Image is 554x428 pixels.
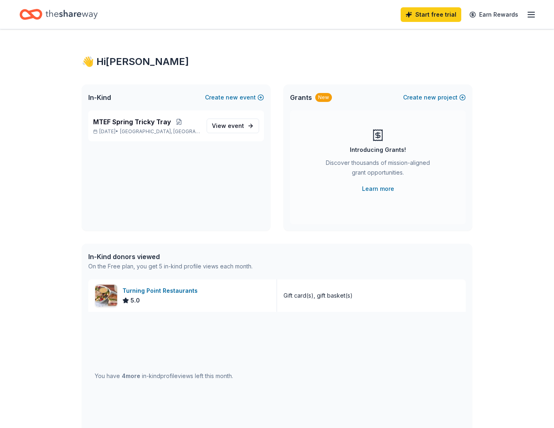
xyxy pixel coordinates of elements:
span: 5.0 [131,296,140,305]
div: You have in-kind profile views left this month. [95,371,233,381]
span: Grants [290,93,312,102]
div: Gift card(s), gift basket(s) [284,291,353,300]
div: On the Free plan, you get 5 in-kind profile views each month. [88,262,253,271]
a: Earn Rewards [465,7,523,22]
div: Turning Point Restaurants [122,286,201,296]
span: new [424,93,436,102]
a: Start free trial [401,7,461,22]
div: Introducing Grants! [350,145,406,155]
a: Home [20,5,98,24]
span: new [226,93,238,102]
div: In-Kind donors viewed [88,252,253,262]
div: Discover thousands of mission-aligned grant opportunities. [323,158,433,181]
button: Createnewproject [403,93,466,102]
span: MTEF Spring Tricky Tray [93,117,171,127]
img: Image for Turning Point Restaurants [95,285,117,307]
span: event [228,122,244,129]
span: [GEOGRAPHIC_DATA], [GEOGRAPHIC_DATA] [120,128,200,135]
button: Createnewevent [205,93,264,102]
span: In-Kind [88,93,111,102]
span: 4 more [122,372,140,379]
span: View [212,121,244,131]
div: New [315,93,332,102]
div: 👋 Hi [PERSON_NAME] [82,55,472,68]
p: [DATE] • [93,128,200,135]
a: View event [207,119,259,133]
a: Learn more [362,184,394,194]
